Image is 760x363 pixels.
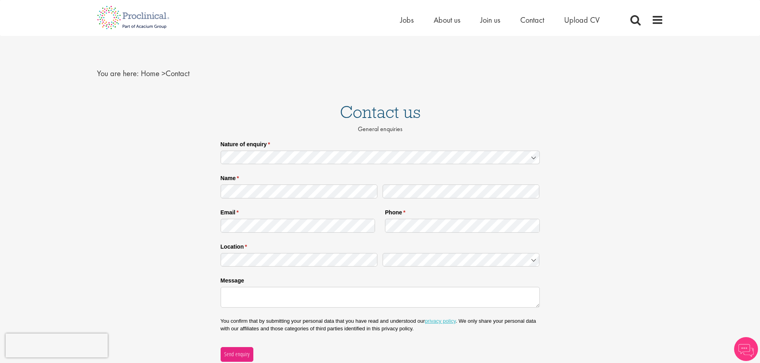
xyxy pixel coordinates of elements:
[141,68,160,78] a: breadcrumb link to Home
[221,347,253,361] button: Send enquiry
[385,206,540,216] label: Phone
[97,68,139,78] span: You are here:
[221,172,540,182] legend: Name
[141,68,190,78] span: Contact
[434,15,460,25] a: About us
[221,137,540,148] label: Nature of enquiry
[383,184,540,198] input: Last
[400,15,414,25] a: Jobs
[221,184,378,198] input: First
[520,15,544,25] a: Contact
[383,253,540,267] input: Country
[221,274,540,285] label: Message
[480,15,500,25] a: Join us
[221,318,540,332] p: You confirm that by submitting your personal data that you have read and understood our . We only...
[221,240,540,251] legend: Location
[162,68,166,78] span: >
[221,253,378,267] input: State / Province / Region
[224,350,250,359] span: Send enquiry
[564,15,600,25] a: Upload CV
[221,206,375,216] label: Email
[425,318,456,324] a: privacy policy
[734,337,758,361] img: Chatbot
[6,334,108,357] iframe: reCAPTCHA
